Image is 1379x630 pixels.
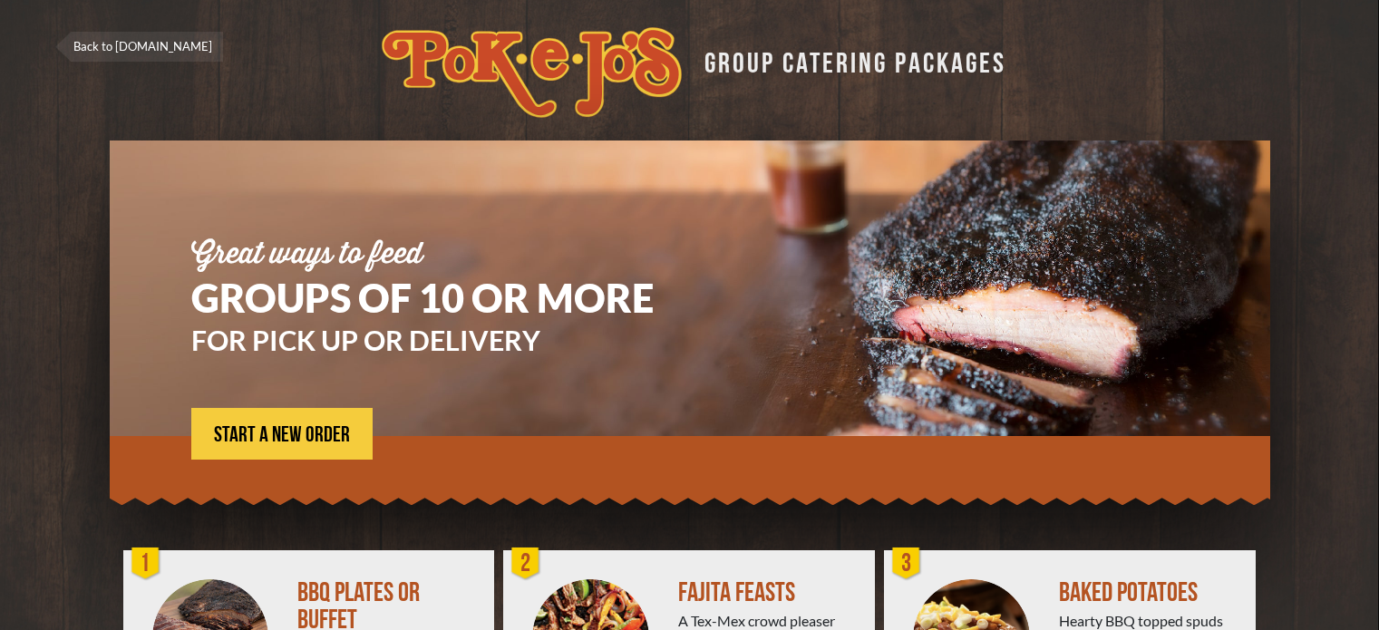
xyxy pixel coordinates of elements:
[214,424,350,446] span: START A NEW ORDER
[55,32,223,62] a: Back to [DOMAIN_NAME]
[191,408,373,460] a: START A NEW ORDER
[191,326,708,354] h3: FOR PICK UP OR DELIVERY
[1059,579,1241,606] div: BAKED POTATOES
[678,579,860,606] div: FAJITA FEASTS
[508,546,544,582] div: 2
[191,278,708,317] h1: GROUPS OF 10 OR MORE
[889,546,925,582] div: 3
[691,42,1006,77] div: GROUP CATERING PACKAGES
[382,27,682,118] img: logo.svg
[191,240,708,269] div: Great ways to feed
[128,546,164,582] div: 1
